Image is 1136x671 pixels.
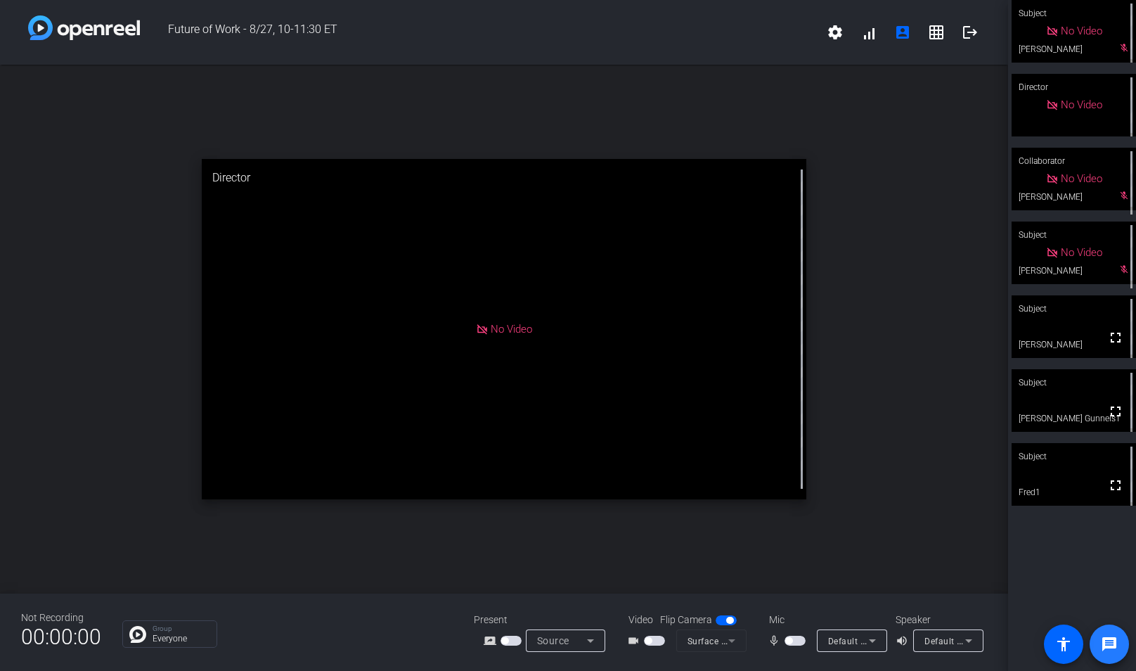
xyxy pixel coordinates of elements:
p: Everyone [153,634,209,643]
mat-icon: account_box [894,24,911,41]
span: No Video [1061,172,1102,185]
img: Chat Icon [129,626,146,643]
span: No Video [491,323,532,335]
span: No Video [1061,25,1102,37]
mat-icon: accessibility [1055,636,1072,653]
span: Source [537,635,569,646]
span: No Video [1061,98,1102,111]
span: No Video [1061,246,1102,259]
mat-icon: fullscreen [1107,403,1124,420]
mat-icon: message [1101,636,1118,653]
span: Future of Work - 8/27, 10-11:30 ET [140,15,818,49]
div: Mic [755,613,896,627]
span: Default - Surface Stereo Microphones (Surface High Definition Audio) [828,635,1112,646]
img: white-gradient.svg [28,15,140,40]
span: Flip Camera [660,613,712,627]
mat-icon: volume_up [896,632,912,649]
mat-icon: logout [962,24,979,41]
span: Video [628,613,653,627]
button: signal_cellular_alt [852,15,886,49]
div: Subject [1012,222,1136,248]
div: Subject [1012,369,1136,396]
mat-icon: settings [827,24,844,41]
mat-icon: grid_on [928,24,945,41]
span: 00:00:00 [21,620,101,654]
p: Group [153,625,209,632]
div: Subject [1012,443,1136,470]
div: Director [1012,74,1136,101]
mat-icon: fullscreen [1107,477,1124,494]
div: Subject [1012,295,1136,322]
div: Speaker [896,613,980,627]
div: Not Recording [21,611,101,625]
div: Collaborator [1012,148,1136,174]
mat-icon: fullscreen [1107,329,1124,346]
mat-icon: screen_share_outline [484,632,501,649]
div: Present [474,613,614,627]
mat-icon: videocam_outline [627,632,644,649]
div: Director [202,159,806,197]
mat-icon: mic_none [768,632,785,649]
